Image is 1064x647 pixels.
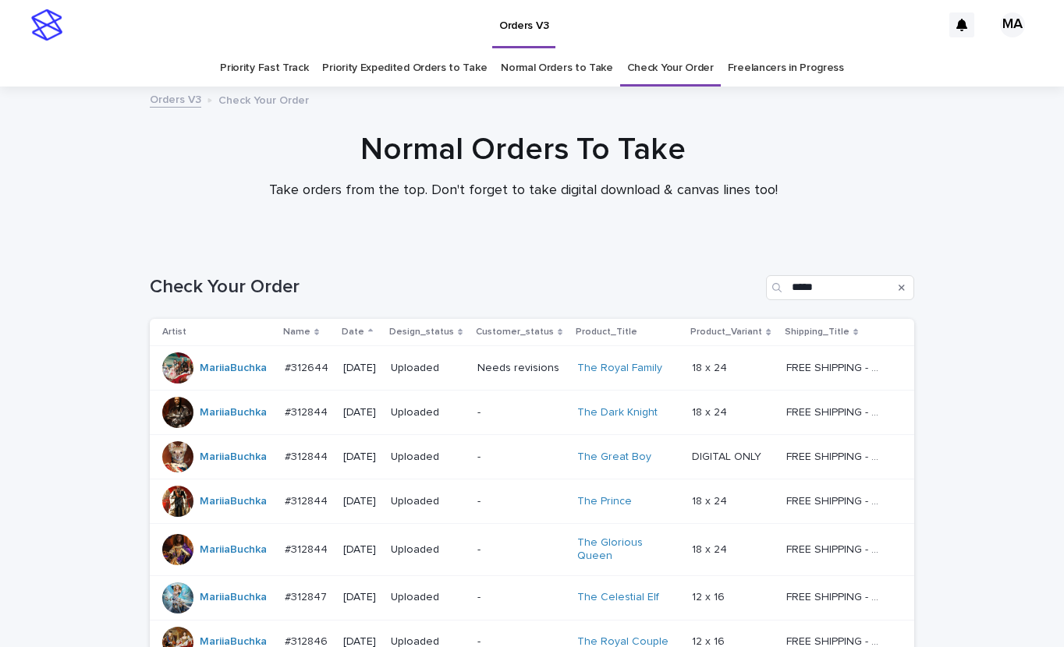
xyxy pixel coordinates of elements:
p: [DATE] [343,451,378,464]
p: Date [342,323,364,341]
p: #312644 [285,359,332,375]
p: [DATE] [343,406,378,419]
p: FREE SHIPPING - preview in 1-2 business days, after your approval delivery will take 5-10 b.d. [786,588,887,604]
p: FREE SHIPPING - preview in 1-2 business days, after your approval delivery will take 5-10 b.d. [786,492,887,508]
p: #312844 [285,492,331,508]
p: [DATE] [343,495,378,508]
tr: MariiaBuchka #312844#312844 [DATE]Uploaded-The Great Boy DIGITAL ONLYDIGITAL ONLY FREE SHIPPING -... [150,435,914,479]
p: 18 x 24 [692,359,730,375]
a: The Celestial Elf [577,591,659,604]
p: Uploaded [391,495,465,508]
img: stacker-logo-s-only.png [31,9,62,41]
p: Name [283,323,310,341]
p: - [477,451,566,464]
h1: Check Your Order [150,276,760,299]
p: FREE SHIPPING - preview in 1-2 business days, after your approval delivery will take 5-10 b.d. [786,403,887,419]
a: Priority Fast Track [220,50,308,87]
a: MariiaBuchka [200,591,267,604]
p: Design_status [389,323,454,341]
h1: Normal Orders To Take [141,131,906,168]
a: Normal Orders to Take [501,50,613,87]
a: MariiaBuchka [200,495,267,508]
a: The Royal Family [577,362,662,375]
p: 18 x 24 [692,403,730,419]
tr: MariiaBuchka #312844#312844 [DATE]Uploaded-The Prince 18 x 2418 x 24 FREE SHIPPING - preview in 1... [150,479,914,524]
p: Needs revisions [477,362,566,375]
p: Customer_status [476,323,554,341]
p: Uploaded [391,543,465,557]
p: Uploaded [391,591,465,604]
p: FREE SHIPPING - preview in 1-2 business days, after your approval delivery will take 5-10 b.d. [786,447,887,464]
div: MA [1000,12,1025,37]
p: Take orders from the top. Don't forget to take digital download & canvas lines too! [211,182,835,200]
p: Shipping_Title [785,323,849,341]
p: Uploaded [391,451,465,464]
p: #312847 [285,588,330,604]
a: Orders V3 [150,90,201,108]
a: MariiaBuchka [200,406,267,419]
p: - [477,543,566,557]
tr: MariiaBuchka #312844#312844 [DATE]Uploaded-The Dark Knight 18 x 2418 x 24 FREE SHIPPING - preview... [150,391,914,435]
p: 18 x 24 [692,540,730,557]
p: Product_Title [576,323,637,341]
tr: MariiaBuchka #312644#312644 [DATE]UploadedNeeds revisionsThe Royal Family 18 x 2418 x 24 FREE SHI... [150,346,914,391]
p: Uploaded [391,362,465,375]
a: The Prince [577,495,632,508]
p: - [477,495,566,508]
p: Check Your Order [218,90,309,108]
p: #312844 [285,403,331,419]
p: [DATE] [343,362,378,375]
a: MariiaBuchka [200,362,267,375]
a: MariiaBuchka [200,451,267,464]
p: FREE SHIPPING - preview in 1-2 business days, after your approval delivery will take 5-10 b.d. [786,359,887,375]
a: Freelancers in Progress [728,50,844,87]
a: MariiaBuchka [200,543,267,557]
a: The Glorious Queen [577,536,675,563]
p: FREE SHIPPING - preview in 1-2 business days, after your approval delivery will take 5-10 b.d. [786,540,887,557]
a: The Dark Knight [577,406,658,419]
p: #312844 [285,447,331,464]
p: - [477,406,566,419]
p: Uploaded [391,406,465,419]
input: Search [766,275,914,300]
tr: MariiaBuchka #312844#312844 [DATE]Uploaded-The Glorious Queen 18 x 2418 x 24 FREE SHIPPING - prev... [150,524,914,576]
a: Check Your Order [627,50,714,87]
p: 18 x 24 [692,492,730,508]
p: [DATE] [343,591,378,604]
a: Priority Expedited Orders to Take [322,50,487,87]
p: DIGITAL ONLY [692,447,764,464]
p: [DATE] [343,543,378,557]
p: #312844 [285,540,331,557]
a: The Great Boy [577,451,651,464]
p: Product_Variant [690,323,762,341]
tr: MariiaBuchka #312847#312847 [DATE]Uploaded-The Celestial Elf 12 x 1612 x 16 FREE SHIPPING - previ... [150,575,914,620]
p: 12 x 16 [692,588,728,604]
p: Artist [162,323,186,341]
p: - [477,591,566,604]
